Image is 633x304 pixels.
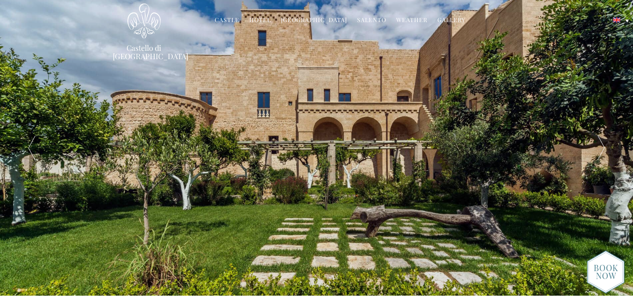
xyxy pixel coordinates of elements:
[437,16,465,25] a: Gallery
[613,17,621,22] img: English
[587,250,625,294] img: new-booknow.png
[396,16,427,25] a: Weather
[215,16,239,25] a: Castle
[127,3,161,39] img: Castello di Ugento
[357,16,386,25] a: Salento
[281,16,347,25] a: [GEOGRAPHIC_DATA]
[249,16,271,25] a: Hotel
[113,44,175,60] a: Castello di [GEOGRAPHIC_DATA]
